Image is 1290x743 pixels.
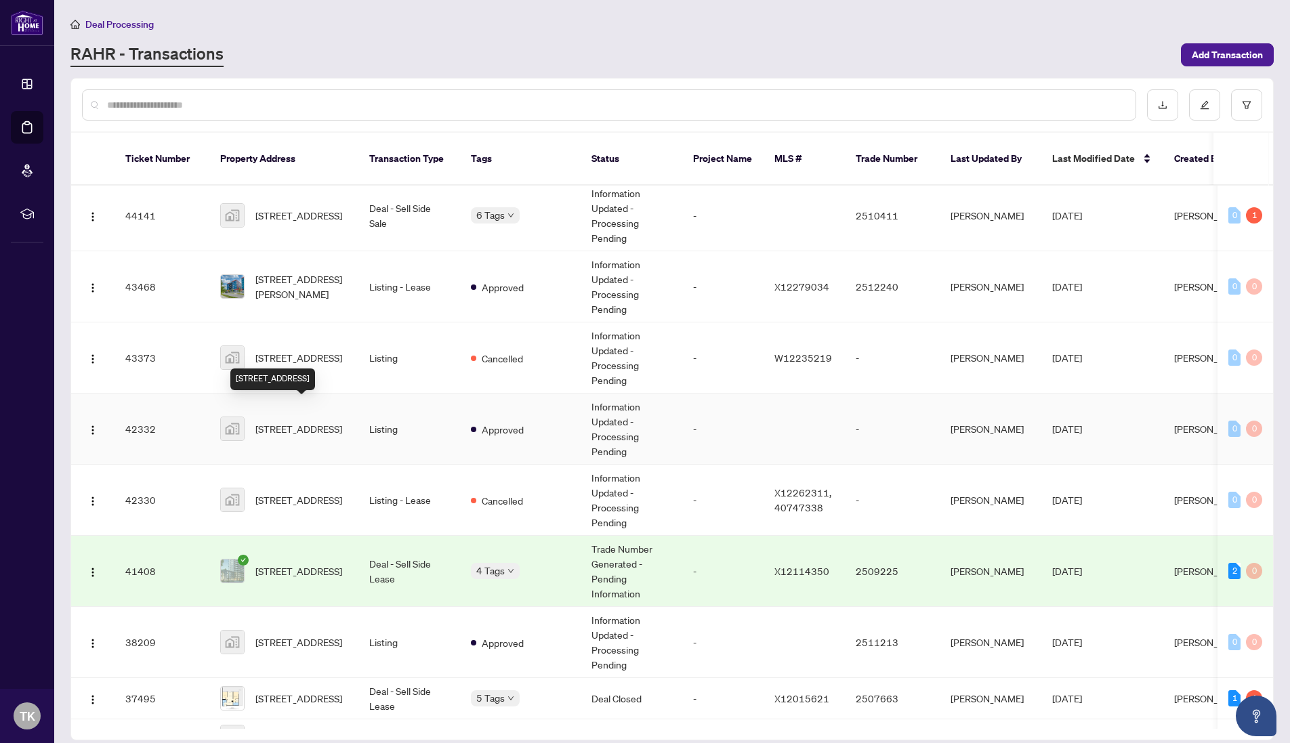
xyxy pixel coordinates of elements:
img: Logo [87,496,98,507]
div: 0 [1246,421,1262,437]
img: Logo [87,282,98,293]
button: Add Transaction [1181,43,1274,66]
td: 42332 [115,394,209,465]
span: [STREET_ADDRESS] [255,350,342,365]
button: Logo [82,418,104,440]
div: 0 [1246,278,1262,295]
span: X12015621 [774,692,829,704]
span: [PERSON_NAME] [1174,352,1247,364]
td: 38209 [115,607,209,678]
td: [PERSON_NAME] [940,180,1041,251]
span: down [507,695,514,702]
span: [DATE] [1052,636,1082,648]
td: Listing [358,394,460,465]
div: 0 [1228,421,1241,437]
div: 2 [1228,563,1241,579]
img: Logo [87,211,98,222]
span: [DATE] [1052,209,1082,221]
td: Deal Closed [581,678,682,719]
span: [DATE] [1052,280,1082,293]
button: Logo [82,205,104,226]
div: [STREET_ADDRESS] [230,368,315,390]
span: [PERSON_NAME] [1174,423,1247,435]
img: thumbnail-img [221,631,244,654]
td: Listing [358,607,460,678]
td: 43373 [115,322,209,394]
td: Trade Number Generated - Pending Information [581,536,682,607]
img: logo [11,10,43,35]
td: Deal - Sell Side Sale [358,180,460,251]
span: TK [20,706,35,725]
span: Cancelled [482,351,523,366]
div: 0 [1246,563,1262,579]
span: [STREET_ADDRESS] [255,492,342,507]
img: Logo [87,694,98,705]
td: [PERSON_NAME] [940,394,1041,465]
span: Cancelled [482,493,523,508]
span: [STREET_ADDRESS] [255,421,342,436]
span: [STREET_ADDRESS] [255,208,342,223]
td: - [682,180,764,251]
span: [STREET_ADDRESS][PERSON_NAME] [255,272,348,301]
span: [DATE] [1052,692,1082,704]
img: thumbnail-img [221,204,244,227]
td: - [682,322,764,394]
th: Tags [460,133,581,186]
span: [STREET_ADDRESS] [255,691,342,706]
img: thumbnail-img [221,488,244,511]
span: [DATE] [1052,352,1082,364]
span: Approved [482,422,524,437]
td: - [682,607,764,678]
td: Deal - Sell Side Lease [358,678,460,719]
div: 0 [1246,492,1262,508]
td: Information Updated - Processing Pending [581,180,682,251]
th: Status [581,133,682,186]
span: [PERSON_NAME] [1174,565,1247,577]
td: [PERSON_NAME] [940,465,1041,536]
span: [PERSON_NAME] [1174,209,1247,221]
th: Trade Number [845,133,940,186]
th: Last Updated By [940,133,1041,186]
td: - [845,322,940,394]
div: 0 [1246,634,1262,650]
div: 0 [1246,349,1262,366]
img: Logo [87,354,98,364]
td: [PERSON_NAME] [940,536,1041,607]
button: Open asap [1236,696,1276,736]
td: Listing [358,322,460,394]
span: 6 Tags [476,207,505,223]
button: Logo [82,347,104,368]
button: Logo [82,276,104,297]
span: [PERSON_NAME] [1174,692,1247,704]
td: - [682,536,764,607]
td: [PERSON_NAME] [940,607,1041,678]
td: Information Updated - Processing Pending [581,465,682,536]
a: RAHR - Transactions [70,43,224,67]
td: Listing - Lease [358,251,460,322]
img: Logo [87,638,98,649]
span: Last Modified Date [1052,151,1135,166]
span: W12235219 [774,352,832,364]
td: Deal - Sell Side Lease [358,536,460,607]
td: - [845,394,940,465]
td: Listing - Lease [358,465,460,536]
div: 1 [1246,207,1262,224]
td: - [682,465,764,536]
td: - [845,465,940,536]
button: Logo [82,560,104,582]
span: [PERSON_NAME] [1174,494,1247,506]
span: 5 Tags [476,690,505,706]
img: Logo [87,425,98,436]
td: 2507663 [845,678,940,719]
td: [PERSON_NAME] [940,678,1041,719]
button: Logo [82,687,104,709]
span: [DATE] [1052,565,1082,577]
img: thumbnail-img [221,559,244,582]
th: Last Modified Date [1041,133,1163,186]
span: Approved [482,280,524,295]
span: X12114350 [774,565,829,577]
span: filter [1242,100,1251,110]
span: Add Transaction [1192,44,1263,66]
img: thumbnail-img [221,275,244,298]
button: download [1147,89,1178,121]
